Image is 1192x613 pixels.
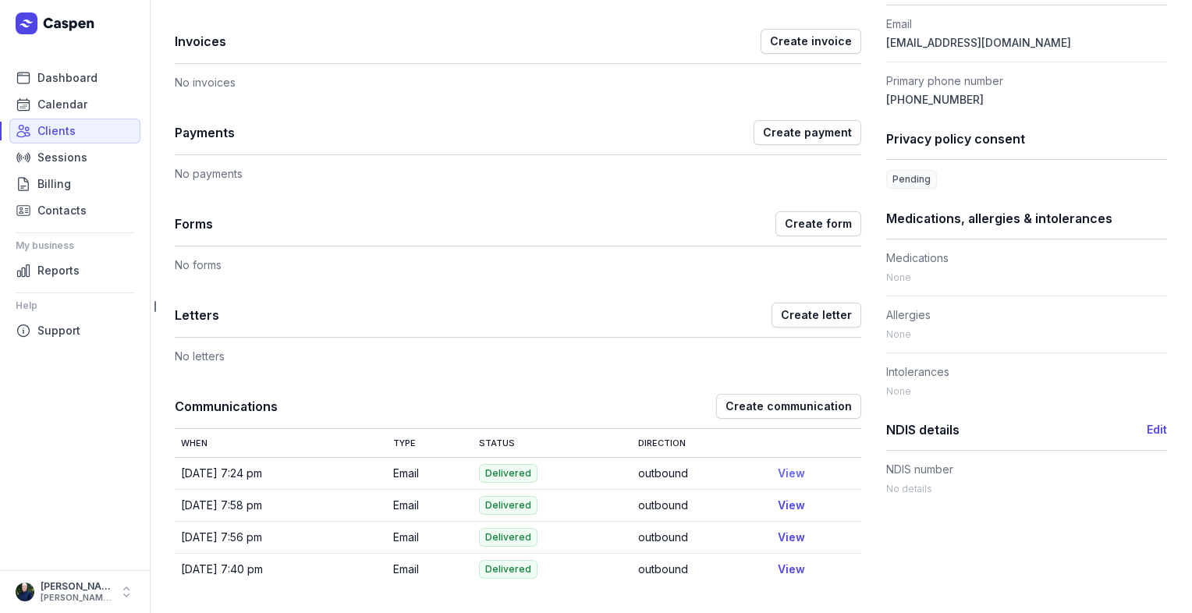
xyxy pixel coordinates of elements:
span: Delivered [479,528,537,547]
div: No payments [175,155,861,183]
th: Status [473,429,632,458]
h1: Communications [175,395,716,417]
td: outbound [632,490,772,522]
td: Email [387,554,473,586]
span: None [886,385,911,397]
dt: Primary phone number [886,72,1167,90]
span: Create invoice [770,32,852,51]
span: [PHONE_NUMBER] [886,93,984,106]
td: Email [387,522,473,554]
div: My business [16,233,134,258]
th: Type [387,429,473,458]
td: [DATE] 7:24 pm [175,458,387,490]
a: View [778,530,805,544]
span: Delivered [479,464,537,483]
th: Direction [632,429,772,458]
span: Support [37,321,80,340]
td: [DATE] 7:40 pm [175,554,387,586]
dt: NDIS number [886,460,1167,479]
td: Email [387,490,473,522]
span: None [886,271,911,283]
span: No details [886,483,932,494]
span: Contacts [37,201,87,220]
span: Billing [37,175,71,193]
h1: Forms [175,213,775,235]
td: [DATE] 7:58 pm [175,490,387,522]
span: Delivered [479,560,537,579]
dt: Intolerances [886,363,1167,381]
span: [EMAIL_ADDRESS][DOMAIN_NAME] [886,36,1071,49]
h1: Privacy policy consent [886,128,1167,150]
span: Dashboard [37,69,98,87]
span: Reports [37,261,80,280]
span: Create form [785,214,852,233]
span: Create letter [781,306,852,324]
td: [DATE] 7:56 pm [175,522,387,554]
span: Create payment [763,123,852,142]
h1: NDIS details [886,419,1147,441]
h1: Payments [175,122,754,144]
span: Clients [37,122,76,140]
span: Sessions [37,148,87,167]
td: outbound [632,458,772,490]
a: View [778,498,805,512]
button: Edit [1147,420,1167,439]
div: [PERSON_NAME] [41,580,112,593]
div: Help [16,293,134,318]
span: Delivered [479,496,537,515]
a: View [778,562,805,576]
th: When [175,429,387,458]
a: View [778,466,805,480]
dt: Email [886,15,1167,34]
div: No invoices [175,64,861,92]
img: User profile image [16,583,34,601]
h1: Invoices [175,30,761,52]
span: Calendar [37,95,87,114]
div: [PERSON_NAME][EMAIL_ADDRESS][DOMAIN_NAME][PERSON_NAME] [41,593,112,604]
h1: Letters [175,304,772,326]
span: Create communication [725,397,852,416]
td: outbound [632,554,772,586]
span: Pending [886,170,937,189]
td: outbound [632,522,772,554]
dt: Allergies [886,306,1167,324]
div: No forms [175,246,861,275]
span: None [886,328,911,340]
dt: Medications [886,249,1167,268]
h1: Medications, allergies & intolerances [886,207,1167,229]
div: No letters [175,338,861,366]
td: Email [387,458,473,490]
